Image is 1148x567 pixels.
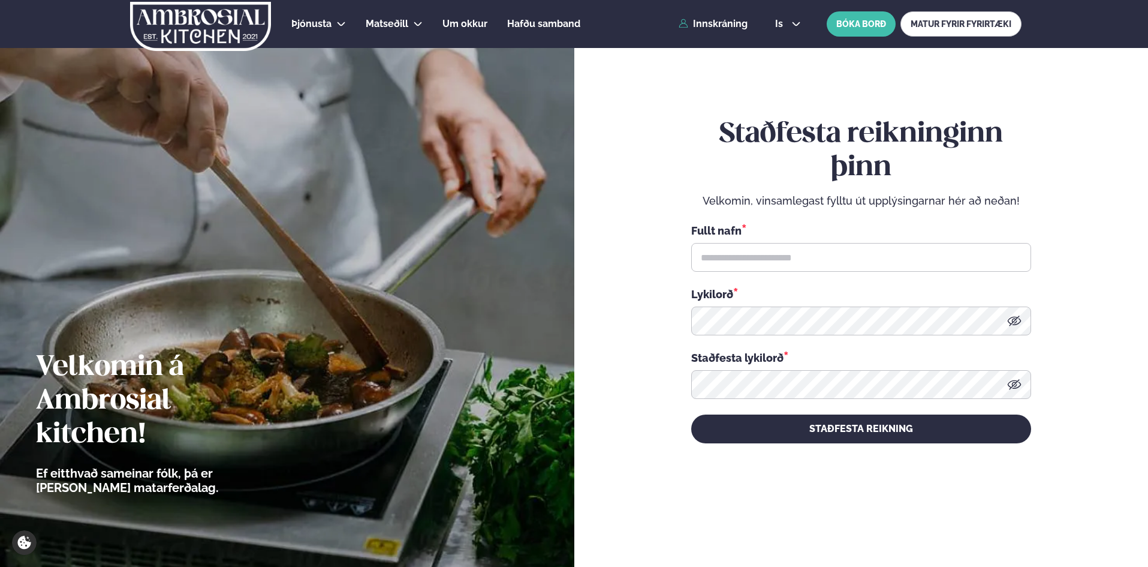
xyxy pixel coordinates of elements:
[691,194,1031,208] p: Velkomin, vinsamlegast fylltu út upplýsingarnar hér að neðan!
[366,17,408,31] a: Matseðill
[36,466,285,495] p: Ef eitthvað sameinar fólk, þá er [PERSON_NAME] matarferðalag.
[775,19,787,29] span: is
[129,2,272,51] img: logo
[827,11,896,37] button: BÓKA BORÐ
[442,18,487,29] span: Um okkur
[507,17,580,31] a: Hafðu samband
[766,19,810,29] button: is
[36,351,285,452] h2: Velkomin á Ambrosial kitchen!
[679,19,748,29] a: Innskráning
[691,350,1031,365] div: Staðfesta lykilorð
[442,17,487,31] a: Um okkur
[366,18,408,29] span: Matseðill
[691,223,1031,238] div: Fullt nafn
[691,415,1031,443] button: STAÐFESTA REIKNING
[507,18,580,29] span: Hafðu samband
[291,18,332,29] span: Þjónusta
[900,11,1022,37] a: MATUR FYRIR FYRIRTÆKI
[691,118,1031,185] h2: Staðfesta reikninginn þinn
[12,530,37,555] a: Cookie settings
[291,17,332,31] a: Þjónusta
[691,286,1031,302] div: Lykilorð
